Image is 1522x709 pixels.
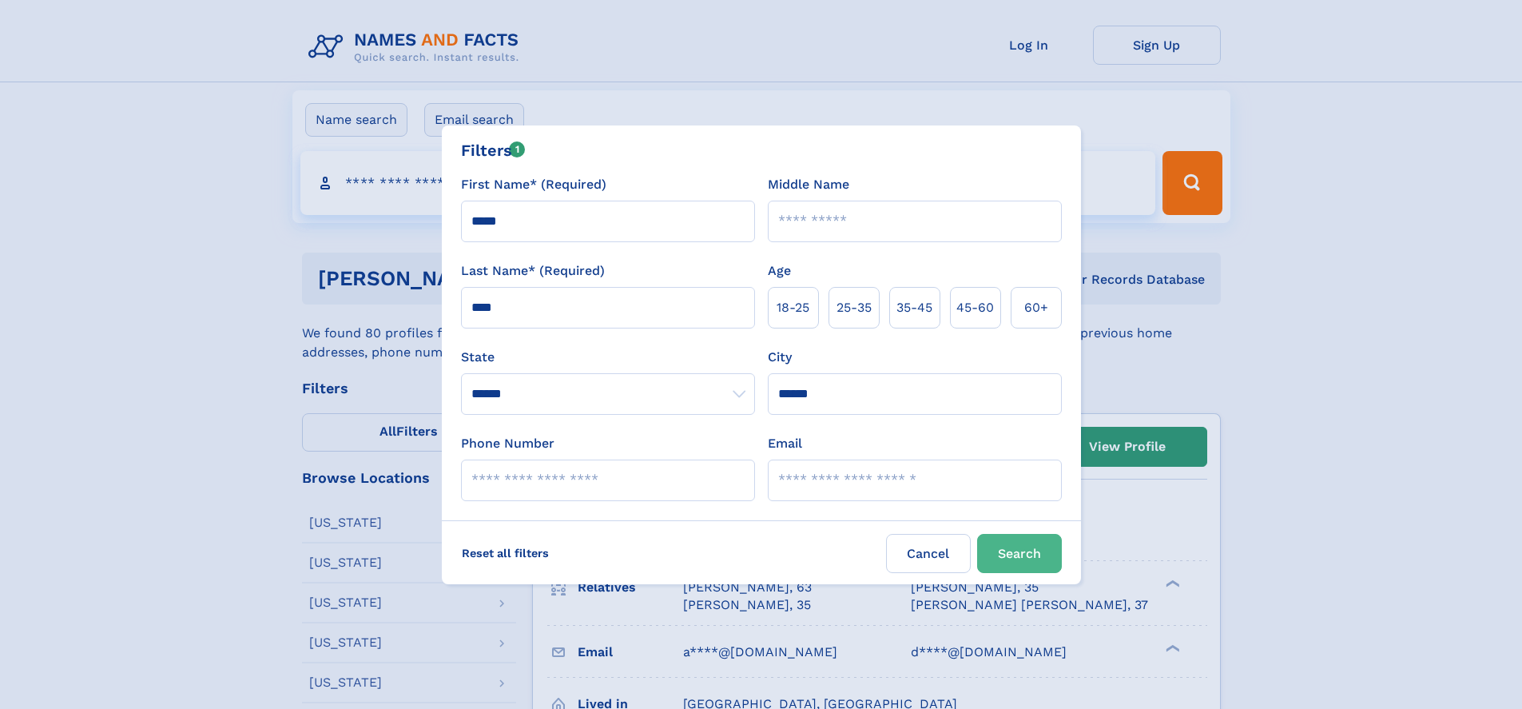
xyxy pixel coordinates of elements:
[461,261,605,281] label: Last Name* (Required)
[768,261,791,281] label: Age
[768,348,792,367] label: City
[461,434,554,453] label: Phone Number
[956,298,994,317] span: 45‑60
[461,348,755,367] label: State
[1024,298,1048,317] span: 60+
[451,534,559,572] label: Reset all filters
[777,298,809,317] span: 18‑25
[461,138,526,162] div: Filters
[461,175,606,194] label: First Name* (Required)
[837,298,872,317] span: 25‑35
[768,434,802,453] label: Email
[977,534,1062,573] button: Search
[886,534,971,573] label: Cancel
[896,298,932,317] span: 35‑45
[768,175,849,194] label: Middle Name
